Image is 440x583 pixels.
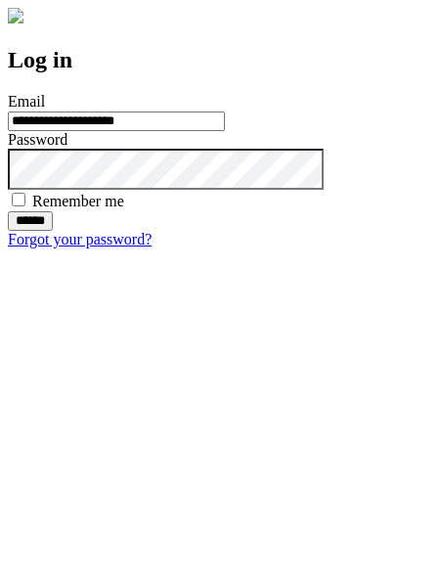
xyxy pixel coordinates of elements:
img: logo-4e3dc11c47720685a147b03b5a06dd966a58ff35d612b21f08c02c0306f2b779.png [8,8,23,23]
label: Remember me [32,193,124,209]
h2: Log in [8,47,432,73]
label: Email [8,93,45,110]
label: Password [8,131,67,148]
a: Forgot your password? [8,231,152,247]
